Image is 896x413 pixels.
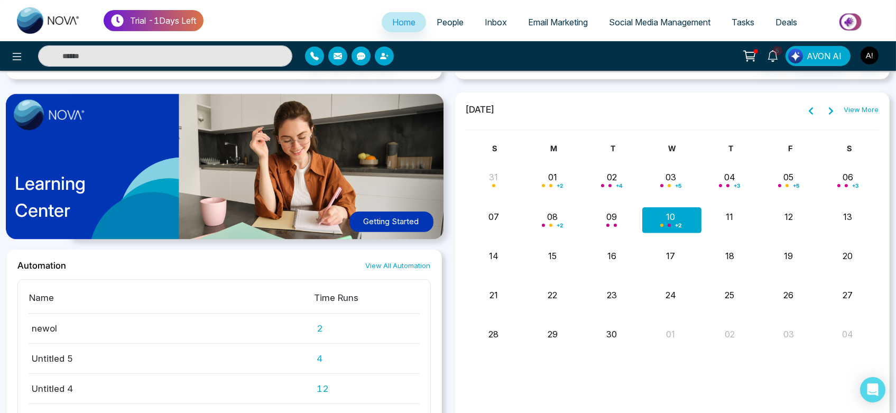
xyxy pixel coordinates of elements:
button: 16 [607,250,616,262]
span: + 2 [675,223,681,227]
span: + 5 [675,183,681,188]
span: + 2 [557,183,563,188]
button: 19 [784,250,793,262]
th: Time Runs [314,290,420,314]
a: Email Marketing [518,12,598,32]
a: View More [844,105,879,115]
td: Untitled 5 [29,344,314,374]
img: User Avatar [861,47,879,65]
th: Name [29,290,314,314]
span: People [437,17,464,27]
span: AVON AI [807,50,842,62]
button: 12 [784,210,793,223]
button: 18 [725,250,734,262]
button: 15 [548,250,557,262]
img: Nova CRM Logo [17,7,80,34]
a: Tasks [721,12,765,32]
button: 04 [842,328,853,341]
span: Inbox [485,17,507,27]
span: Email Marketing [528,17,588,27]
button: 22 [548,289,557,301]
button: 21 [489,289,498,301]
button: 26 [784,289,794,301]
button: 13 [843,210,852,223]
td: 4 [314,344,420,374]
span: Home [392,17,415,27]
a: Social Media Management [598,12,721,32]
span: T [611,144,615,153]
span: 5 [773,46,782,56]
a: People [426,12,474,32]
span: M [550,144,557,153]
button: 29 [548,328,558,341]
img: image [14,100,85,131]
button: 28 [488,328,498,341]
span: + 5 [793,183,799,188]
button: 27 [843,289,853,301]
p: Learning Center [15,170,86,224]
span: + 3 [852,183,858,188]
p: Trial - 1 Days Left [130,14,196,27]
span: S [492,144,497,153]
button: 20 [843,250,853,262]
button: AVON AI [786,46,851,66]
span: S [847,144,852,153]
h2: Automation [17,260,66,271]
button: 23 [607,289,617,301]
button: 01 [666,328,675,341]
span: W [668,144,676,153]
span: Social Media Management [609,17,710,27]
button: 24 [666,289,676,301]
a: Deals [765,12,808,32]
a: 5 [760,46,786,65]
span: Tasks [732,17,754,27]
button: 03 [783,328,794,341]
td: newol [29,314,314,344]
span: + 4 [616,183,622,188]
a: LearningCenterGetting Started [6,92,442,249]
td: 2 [314,314,420,344]
a: View All Automation [366,261,431,271]
button: 02 [725,328,735,341]
button: 07 [488,210,499,223]
img: Market-place.gif [813,10,890,34]
div: Open Intercom Messenger [860,377,885,402]
span: F [788,144,792,153]
span: Deals [775,17,797,27]
a: Inbox [474,12,518,32]
button: 11 [726,210,733,223]
span: [DATE] [466,103,495,117]
span: T [729,144,734,153]
button: 30 [606,328,617,341]
a: Home [382,12,426,32]
button: 14 [489,250,498,262]
td: 12 [314,374,420,404]
span: + 2 [557,223,563,227]
button: 25 [725,289,734,301]
button: Getting Started [349,212,433,232]
img: Lead Flow [788,49,803,63]
span: + 3 [734,183,740,188]
td: Untitled 4 [29,374,314,404]
button: 17 [666,250,675,262]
